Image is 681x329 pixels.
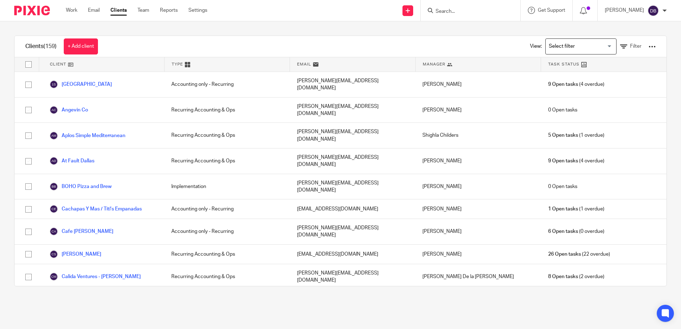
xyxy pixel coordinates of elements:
[188,7,207,14] a: Settings
[415,264,541,289] div: [PERSON_NAME] De la [PERSON_NAME]
[548,106,577,114] span: 0 Open tasks
[548,157,604,164] span: (4 overdue)
[290,98,415,123] div: [PERSON_NAME][EMAIL_ADDRESS][DOMAIN_NAME]
[50,106,88,114] a: Angevin Co
[548,81,604,88] span: (4 overdue)
[50,106,58,114] img: svg%3E
[50,205,58,213] img: svg%3E
[548,228,578,235] span: 6 Open tasks
[50,250,101,258] a: [PERSON_NAME]
[548,251,610,258] span: (22 overdue)
[548,132,578,139] span: 5 Open tasks
[164,123,290,148] div: Recurring Accounting & Ops
[50,182,111,191] a: BOHO Pizza and Brew
[164,72,290,97] div: Accounting only - Recurring
[50,272,58,281] img: svg%3E
[548,273,604,280] span: (2 overdue)
[25,43,57,50] h1: Clients
[164,219,290,244] div: Accounting only - Recurring
[290,123,415,148] div: [PERSON_NAME][EMAIL_ADDRESS][DOMAIN_NAME]
[538,8,565,13] span: Get Support
[605,7,644,14] p: [PERSON_NAME]
[415,148,541,174] div: [PERSON_NAME]
[415,199,541,219] div: [PERSON_NAME]
[160,7,178,14] a: Reports
[164,148,290,174] div: Recurring Accounting & Ops
[435,9,499,15] input: Search
[548,132,604,139] span: (1 overdue)
[172,61,183,67] span: Type
[110,7,127,14] a: Clients
[50,205,142,213] a: Cachapas Y Mas / Titi's Empanadas
[297,61,311,67] span: Email
[290,148,415,174] div: [PERSON_NAME][EMAIL_ADDRESS][DOMAIN_NAME]
[22,58,35,71] input: Select all
[137,7,149,14] a: Team
[548,205,578,213] span: 1 Open tasks
[290,264,415,289] div: [PERSON_NAME][EMAIL_ADDRESS][DOMAIN_NAME]
[88,7,100,14] a: Email
[164,245,290,264] div: Recurring Accounting & Ops
[290,199,415,219] div: [EMAIL_ADDRESS][DOMAIN_NAME]
[66,7,77,14] a: Work
[50,61,66,67] span: Client
[50,80,58,89] img: svg%3E
[290,174,415,199] div: [PERSON_NAME][EMAIL_ADDRESS][DOMAIN_NAME]
[545,38,617,54] div: Search for option
[50,131,58,140] img: svg%3E
[548,251,581,258] span: 26 Open tasks
[519,36,656,57] div: View:
[548,81,578,88] span: 9 Open tasks
[548,61,579,67] span: Task Status
[648,5,659,16] img: svg%3E
[64,38,98,54] a: + Add client
[50,157,58,165] img: svg%3E
[290,219,415,244] div: [PERSON_NAME][EMAIL_ADDRESS][DOMAIN_NAME]
[14,6,50,15] img: Pixie
[50,131,125,140] a: Aplos Simple Mediterranean
[43,43,57,49] span: (159)
[548,273,578,280] span: 8 Open tasks
[548,183,577,190] span: 0 Open tasks
[548,157,578,164] span: 9 Open tasks
[415,98,541,123] div: [PERSON_NAME]
[50,227,58,236] img: svg%3E
[548,205,604,213] span: (1 overdue)
[415,245,541,264] div: [PERSON_NAME]
[50,272,141,281] a: Calida Ventures - [PERSON_NAME]
[50,250,58,258] img: svg%3E
[415,72,541,97] div: [PERSON_NAME]
[415,123,541,148] div: Shighla Childers
[164,264,290,289] div: Recurring Accounting & Ops
[423,61,445,67] span: Manager
[50,157,94,165] a: At Fault Dallas
[415,174,541,199] div: [PERSON_NAME]
[164,98,290,123] div: Recurring Accounting & Ops
[415,219,541,244] div: [PERSON_NAME]
[546,40,612,53] input: Search for option
[290,245,415,264] div: [EMAIL_ADDRESS][DOMAIN_NAME]
[548,228,604,235] span: (0 overdue)
[290,72,415,97] div: [PERSON_NAME][EMAIL_ADDRESS][DOMAIN_NAME]
[164,199,290,219] div: Accounting only - Recurring
[164,174,290,199] div: Implementation
[630,44,641,49] span: Filter
[50,182,58,191] img: svg%3E
[50,80,112,89] a: [GEOGRAPHIC_DATA]
[50,227,113,236] a: Cafe [PERSON_NAME]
